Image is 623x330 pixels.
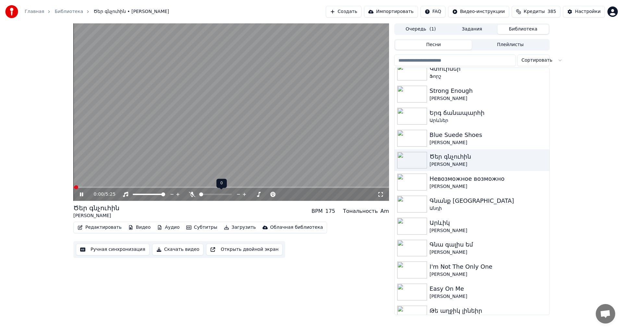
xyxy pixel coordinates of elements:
button: Аудио [154,223,182,232]
span: 385 [547,8,556,15]
button: Ручная синхронизация [76,244,150,255]
span: 5:25 [105,191,116,198]
div: [PERSON_NAME] [430,249,547,256]
div: Անդի [430,205,547,212]
div: Strong Enough [430,86,547,95]
span: Ծեր գնչուհին • [PERSON_NAME] [93,8,169,15]
div: Թե աղջիկ լինեիր [430,306,547,315]
div: [PERSON_NAME] [430,227,547,234]
div: Կտուրներ [430,64,547,73]
button: Библиотека [497,25,549,34]
button: Создать [326,6,361,18]
div: [PERSON_NAME] [430,183,547,190]
div: [PERSON_NAME] [430,140,547,146]
div: 0 [216,179,227,188]
div: Easy On Me [430,284,547,293]
div: Настройки [575,8,601,15]
div: Невозможное возможно [430,174,547,183]
button: Видео [126,223,153,232]
div: [PERSON_NAME] [430,95,547,102]
button: Субтитры [184,223,220,232]
a: Главная [25,8,44,15]
div: Ծեր գնչուհին [430,152,547,161]
button: Импортировать [364,6,418,18]
div: Գնանք [GEOGRAPHIC_DATA] [430,196,547,205]
div: [PERSON_NAME] [73,213,119,219]
div: Արևներ [430,117,547,124]
button: Открыть двойной экран [206,244,283,255]
nav: breadcrumb [25,8,169,15]
div: Тональность [343,207,378,215]
span: Кредиты [524,8,545,15]
button: Очередь [395,25,446,34]
button: Песни [395,40,472,50]
button: Кредиты385 [512,6,560,18]
div: Ֆորշ [430,73,547,80]
span: 0:00 [94,191,104,198]
button: Настройки [563,6,605,18]
span: Сортировать [521,57,552,64]
div: [PERSON_NAME] [430,271,547,278]
div: Գնա գալիս եմ [430,240,547,249]
div: Облачная библиотека [270,224,323,231]
div: Արևիկ [430,218,547,227]
button: Плейлисты [472,40,549,50]
div: BPM [311,207,323,215]
div: Blue Suede Shoes [430,130,547,140]
div: / [94,191,109,198]
div: I'm Not The Only One [430,262,547,271]
div: [PERSON_NAME] [430,161,547,168]
div: 175 [325,207,335,215]
button: Редактировать [75,223,124,232]
button: Скачать видео [152,244,204,255]
div: Open chat [596,304,615,324]
button: Задания [446,25,498,34]
button: Видео-инструкции [448,6,509,18]
span: ( 1 ) [429,26,436,32]
a: Библиотека [55,8,83,15]
div: Երգ ճանապարհի [430,108,547,117]
div: [PERSON_NAME] [430,293,547,300]
button: Загрузить [221,223,259,232]
button: FAQ [421,6,446,18]
img: youka [5,5,18,18]
div: Ծեր գնչուհին [73,203,119,213]
div: Am [380,207,389,215]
